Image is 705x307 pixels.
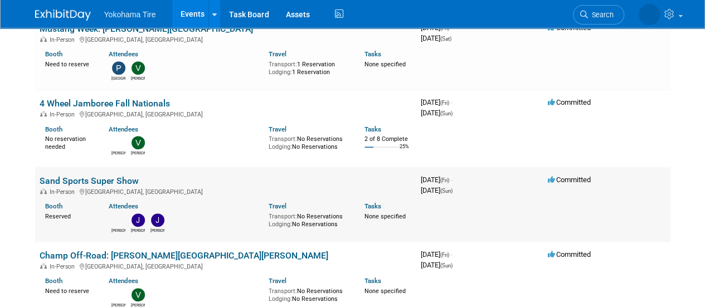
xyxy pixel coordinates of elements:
a: Booth [45,125,62,133]
a: Champ Off-Road: [PERSON_NAME][GEOGRAPHIC_DATA][PERSON_NAME] [40,250,328,261]
div: No Reservations No Reservations [269,285,348,303]
a: Booth [45,50,62,58]
span: Transport: [269,213,297,220]
span: None specified [364,213,406,220]
a: 4 Wheel Jamboree Fall Nationals [40,98,170,109]
span: [DATE] [421,34,451,42]
div: Reserved [45,211,93,221]
img: In-Person Event [40,188,47,194]
div: Jason Heath [131,227,145,233]
span: (Fri) [440,252,449,258]
a: Booth [45,277,62,285]
span: In-Person [50,111,78,118]
a: Travel [269,50,286,58]
span: Lodging: [269,69,292,76]
td: 25% [400,144,409,159]
span: [DATE] [421,23,453,32]
span: Lodging: [269,295,292,303]
div: Paris Hull [111,75,125,81]
img: Vincent Baud [132,288,145,301]
a: Attendees [109,50,138,58]
span: Committed [548,176,591,184]
div: Need to reserve [45,59,93,69]
span: [DATE] [421,98,453,106]
span: [DATE] [421,186,453,194]
a: Booth [45,202,62,210]
span: [DATE] [421,176,453,184]
span: [DATE] [421,261,453,269]
span: In-Person [50,263,78,270]
a: Tasks [364,277,381,285]
span: In-Person [50,36,78,43]
a: Travel [269,277,286,285]
span: [DATE] [421,109,453,117]
div: 1 Reservation 1 Reservation [269,59,348,76]
a: Tasks [364,202,381,210]
img: GEOFF DUNIVIN [112,213,125,227]
span: [DATE] [421,250,453,259]
img: Vincent Baud [132,61,145,75]
div: [GEOGRAPHIC_DATA], [GEOGRAPHIC_DATA] [40,109,412,118]
div: Janelle Williams [150,227,164,233]
div: No Reservations No Reservations [269,211,348,228]
a: Mustang Week: [PERSON_NAME][GEOGRAPHIC_DATA] [40,23,253,34]
img: GEOFF DUNIVIN [639,4,660,25]
div: GEOFF DUNIVIN [111,149,125,156]
span: None specified [364,287,406,295]
img: In-Person Event [40,111,47,116]
a: Tasks [364,125,381,133]
a: Attendees [109,125,138,133]
span: Committed [548,250,591,259]
span: (Sun) [440,188,453,194]
span: (Sat) [440,36,451,42]
img: Janelle Williams [151,213,164,227]
div: Vincent Baud [131,75,145,81]
span: Search [588,11,614,19]
img: In-Person Event [40,36,47,42]
a: Search [573,5,624,25]
a: Attendees [109,202,138,210]
span: (Sun) [440,110,453,116]
span: (Fri) [440,177,449,183]
span: (Fri) [440,25,449,31]
div: No reservation needed [45,133,93,150]
span: Lodging: [269,221,292,228]
img: GEOFF DUNIVIN [112,136,125,149]
span: None specified [364,61,406,68]
a: Attendees [109,277,138,285]
span: - [451,98,453,106]
div: GEOFF DUNIVIN [111,227,125,233]
div: Vincent Baud [131,149,145,156]
span: - [451,23,453,32]
div: [GEOGRAPHIC_DATA], [GEOGRAPHIC_DATA] [40,35,412,43]
div: No Reservations No Reservations [269,133,348,150]
img: GEOFF DUNIVIN [112,288,125,301]
a: Sand Sports Super Show [40,176,139,186]
span: Committed [548,23,591,32]
span: Transport: [269,287,297,295]
a: Tasks [364,50,381,58]
span: Yokohama Tire [104,10,156,19]
div: [GEOGRAPHIC_DATA], [GEOGRAPHIC_DATA] [40,261,412,270]
span: - [451,250,453,259]
img: In-Person Event [40,263,47,269]
div: [GEOGRAPHIC_DATA], [GEOGRAPHIC_DATA] [40,187,412,196]
span: (Sun) [440,262,453,269]
span: Committed [548,98,591,106]
span: Lodging: [269,143,292,150]
img: Paris Hull [112,61,125,75]
a: Travel [269,202,286,210]
span: (Fri) [440,100,449,106]
div: 2 of 8 Complete [364,135,412,143]
a: Travel [269,125,286,133]
img: Jason Heath [132,213,145,227]
span: Transport: [269,61,297,68]
img: Vincent Baud [132,136,145,149]
span: - [451,176,453,184]
span: Transport: [269,135,297,143]
img: ExhibitDay [35,9,91,21]
div: Need to reserve [45,285,93,295]
span: In-Person [50,188,78,196]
